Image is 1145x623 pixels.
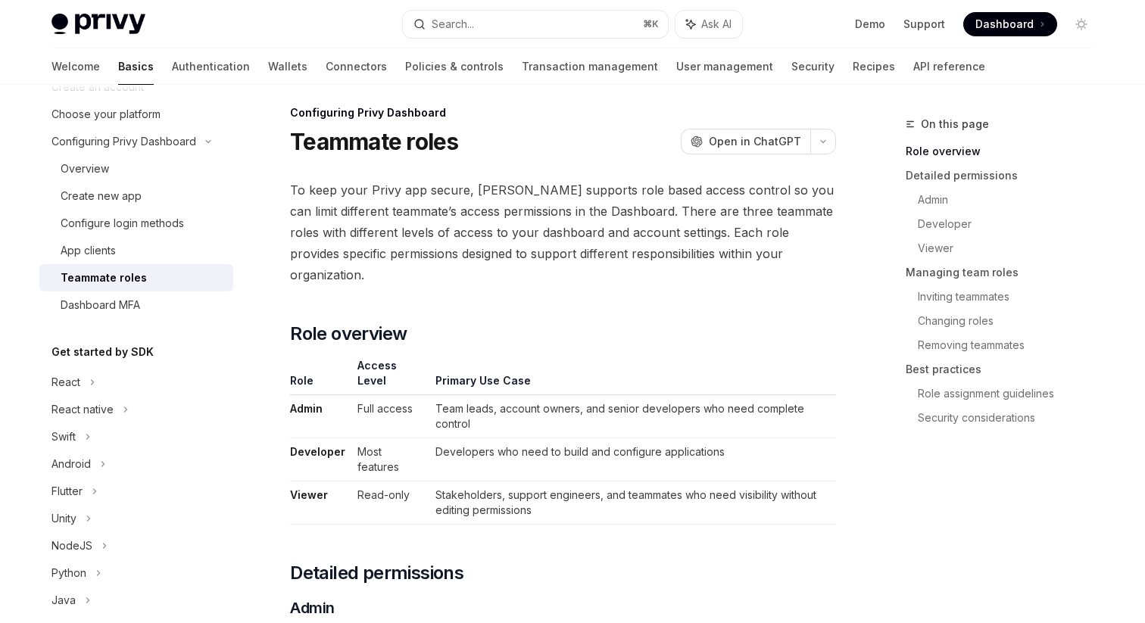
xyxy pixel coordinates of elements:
span: Dashboard [975,17,1034,32]
div: Swift [51,428,76,446]
div: Configure login methods [61,214,184,232]
a: Policies & controls [405,48,504,85]
div: Configuring Privy Dashboard [51,132,196,151]
th: Primary Use Case [429,358,836,395]
strong: Admin [290,402,323,415]
a: Security considerations [918,406,1106,430]
span: On this page [921,115,989,133]
div: Python [51,564,86,582]
strong: Developer [290,445,345,458]
h1: Teammate roles [290,128,459,155]
a: Connectors [326,48,387,85]
div: Unity [51,509,76,528]
a: Changing roles [918,309,1106,333]
td: Stakeholders, support engineers, and teammates who need visibility without editing permissions [429,481,836,525]
span: To keep your Privy app secure, [PERSON_NAME] supports role based access control so you can limit ... [290,179,836,285]
h5: Get started by SDK [51,343,154,361]
td: Most features [351,438,429,481]
td: Developers who need to build and configure applications [429,438,836,481]
a: Admin [918,188,1106,212]
span: Detailed permissions [290,561,463,585]
a: Choose your platform [39,101,233,128]
a: User management [676,48,773,85]
div: Teammate roles [61,269,147,287]
a: Removing teammates [918,333,1106,357]
strong: Viewer [290,488,328,501]
a: Viewer [918,236,1106,260]
div: Java [51,591,76,609]
div: Search... [432,15,474,33]
div: Create new app [61,187,142,205]
div: Android [51,455,91,473]
div: Choose your platform [51,105,161,123]
a: Detailed permissions [906,164,1106,188]
a: Demo [855,17,885,32]
a: Teammate roles [39,264,233,291]
div: Overview [61,160,109,178]
button: Search...⌘K [403,11,668,38]
span: Admin [290,597,335,618]
a: Recipes [853,48,895,85]
a: Overview [39,155,233,182]
button: Toggle dark mode [1069,12,1094,36]
a: App clients [39,237,233,264]
a: Configure login methods [39,210,233,237]
td: Full access [351,395,429,438]
a: Transaction management [522,48,658,85]
a: Developer [918,212,1106,236]
a: Basics [118,48,154,85]
div: Configuring Privy Dashboard [290,105,836,120]
div: Dashboard MFA [61,296,140,314]
a: Welcome [51,48,100,85]
div: React [51,373,80,391]
div: NodeJS [51,537,92,555]
a: Support [903,17,945,32]
a: Dashboard [963,12,1057,36]
button: Ask AI [675,11,742,38]
a: Managing team roles [906,260,1106,285]
div: Flutter [51,482,83,500]
td: Team leads, account owners, and senior developers who need complete control [429,395,836,438]
button: Open in ChatGPT [681,129,810,154]
th: Access Level [351,358,429,395]
a: API reference [913,48,985,85]
a: Wallets [268,48,307,85]
a: Create new app [39,182,233,210]
a: Inviting teammates [918,285,1106,309]
span: Open in ChatGPT [709,134,801,149]
div: App clients [61,241,116,260]
img: light logo [51,14,145,35]
span: ⌘ K [643,18,659,30]
a: Dashboard MFA [39,291,233,319]
th: Role [290,358,351,395]
div: React native [51,400,114,419]
a: Best practices [906,357,1106,382]
td: Read-only [351,481,429,525]
a: Authentication [172,48,250,85]
span: Ask AI [701,17,732,32]
a: Role overview [906,139,1106,164]
a: Security [791,48,835,85]
span: Role overview [290,322,407,346]
a: Role assignment guidelines [918,382,1106,406]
